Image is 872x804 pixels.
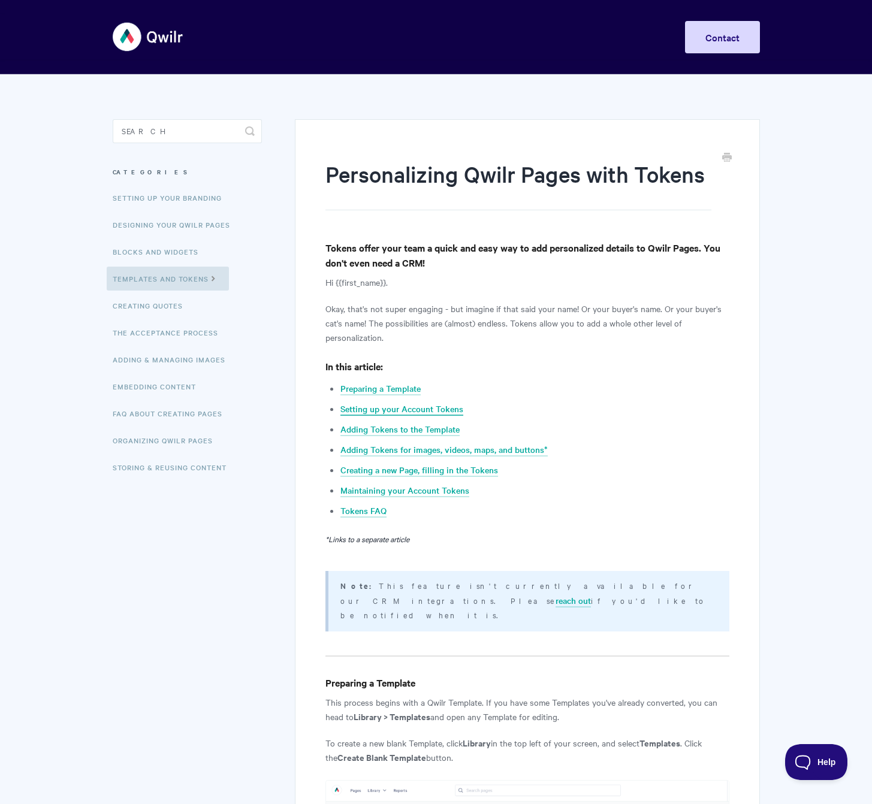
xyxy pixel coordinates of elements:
[113,428,222,452] a: Organizing Qwilr Pages
[340,382,421,395] a: Preparing a Template
[113,347,234,371] a: Adding & Managing Images
[340,423,460,436] a: Adding Tokens to the Template
[722,152,732,165] a: Print this Article
[639,736,680,749] strong: Templates
[785,744,848,780] iframe: Toggle Customer Support
[325,675,729,690] h4: Preparing a Template
[113,374,205,398] a: Embedding Content
[113,161,262,183] h3: Categories
[113,14,184,59] img: Qwilr Help Center
[107,267,229,291] a: Templates and Tokens
[325,736,729,764] p: To create a new blank Template, click in the top left of your screen, and select . Click the button.
[325,533,409,544] em: *Links to a separate article
[340,504,387,518] a: Tokens FAQ
[113,321,227,344] a: The Acceptance Process
[340,484,469,497] a: Maintaining your Account Tokens
[113,240,207,264] a: Blocks and Widgets
[113,213,239,237] a: Designing Your Qwilr Pages
[354,710,430,723] strong: Library > Templates
[325,301,729,344] p: Okay, that's not super engaging - but imagine if that said your name! Or your buyer's name. Or yo...
[340,403,463,416] a: Setting up your Account Tokens
[325,275,729,289] p: Hi {{first_name}}.
[113,186,231,210] a: Setting up your Branding
[340,464,498,477] a: Creating a new Page, filling in the Tokens
[113,119,262,143] input: Search
[463,736,491,749] strong: Library
[685,21,760,53] a: Contact
[337,751,426,763] strong: Create Blank Template
[340,443,548,457] a: Adding Tokens for images, videos, maps, and buttons*
[113,455,236,479] a: Storing & Reusing Content
[340,578,714,622] p: This feature isn't currently available for our CRM integrations. Please if you'd like to be notif...
[113,401,231,425] a: FAQ About Creating Pages
[340,580,379,591] strong: Note:
[325,240,729,270] h4: Tokens offer your team a quick and easy way to add personalized details to Qwilr Pages. You don't...
[325,159,711,210] h1: Personalizing Qwilr Pages with Tokens
[556,594,591,607] a: reach out
[325,359,729,374] h4: In this article:
[113,294,192,318] a: Creating Quotes
[325,695,729,724] p: This process begins with a Qwilr Template. If you have some Templates you've already converted, y...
